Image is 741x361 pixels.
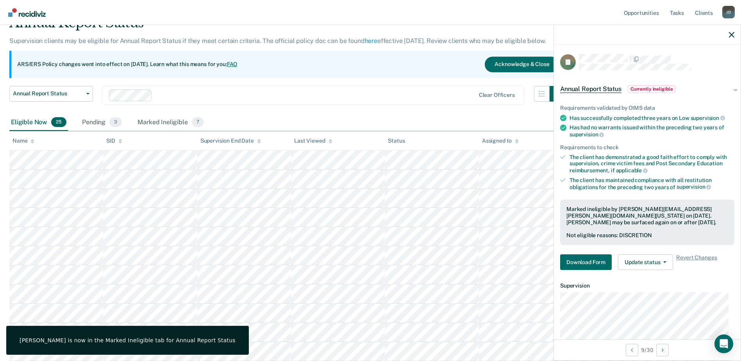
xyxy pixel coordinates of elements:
[109,117,122,127] span: 3
[80,114,123,131] div: Pending
[714,334,733,353] div: Open Intercom Messenger
[9,15,565,37] div: Annual Report Status
[479,92,515,98] div: Clear officers
[388,138,405,144] div: Status
[192,117,204,127] span: 7
[365,37,377,45] a: here
[618,254,673,270] button: Update status
[560,254,615,270] a: Navigate to form link
[554,77,741,102] div: Annual Report StatusCurrently ineligible
[656,344,669,356] button: Next Opportunity
[9,114,68,131] div: Eligible Now
[8,8,46,17] img: Recidiviz
[570,114,734,122] div: Has successfully completed three years on Low
[566,232,728,239] div: Not eligible reasons: DISCRETION
[722,6,735,18] div: J D
[485,57,559,72] button: Acknowledge & Close
[294,138,332,144] div: Last Viewed
[13,90,83,97] span: Annual Report Status
[628,85,676,93] span: Currently ineligible
[570,124,734,138] div: Has had no warrants issued within the preceding two years of
[560,254,612,270] button: Download Form
[482,138,519,144] div: Assigned to
[136,114,205,131] div: Marked Ineligible
[200,138,261,144] div: Supervision End Date
[676,254,717,270] span: Revert Changes
[9,37,546,45] p: Supervision clients may be eligible for Annual Report Status if they meet certain criteria. The o...
[560,105,734,111] div: Requirements validated by OIMS data
[560,282,734,289] dt: Supervision
[17,61,237,68] p: ARS/ERS Policy changes went into effect on [DATE]. Learn what this means for you:
[616,167,648,173] span: applicable
[560,144,734,151] div: Requirements to check
[626,344,638,356] button: Previous Opportunity
[554,340,741,360] div: 9 / 30
[570,131,604,138] span: supervision
[566,206,728,225] div: Marked ineligible by [PERSON_NAME][EMAIL_ADDRESS][PERSON_NAME][DOMAIN_NAME][US_STATE] on [DATE]. ...
[560,85,621,93] span: Annual Report Status
[722,6,735,18] button: Profile dropdown button
[51,117,66,127] span: 25
[106,138,122,144] div: SID
[691,115,725,121] span: supervision
[570,154,734,174] div: The client has demonstrated a good faith effort to comply with supervision, crime victim fees and...
[570,177,734,190] div: The client has maintained compliance with all restitution obligations for the preceding two years of
[20,337,236,344] div: [PERSON_NAME] is now in the Marked Ineligible tab for Annual Report Status
[12,138,34,144] div: Name
[227,61,238,67] a: FAQ
[677,184,711,190] span: supervision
